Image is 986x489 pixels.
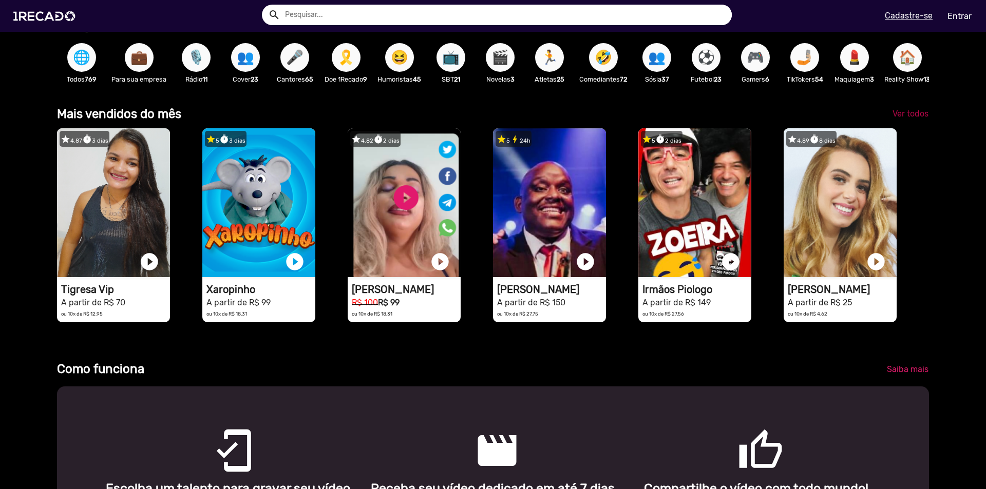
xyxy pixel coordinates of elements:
button: Example home icon [264,5,282,23]
b: 21 [454,75,460,83]
b: 23 [251,75,258,83]
small: A partir de R$ 25 [788,298,852,307]
button: 💄 [840,43,869,72]
video: 1RECADO vídeos dedicados para fãs e empresas [638,128,751,277]
p: Todos [62,74,101,84]
p: Rádio [177,74,216,84]
p: SBT [431,74,470,84]
small: ou 10x de R$ 27,56 [642,311,684,317]
button: 🤳🏼 [790,43,819,72]
p: Humoristas [377,74,421,84]
b: 3 [510,75,515,83]
button: 🎮 [741,43,770,72]
p: Cover [226,74,265,84]
mat-icon: Example home icon [268,9,280,21]
p: Sósia [637,74,676,84]
p: Gamers [736,74,775,84]
h1: Xaropinho [206,283,315,296]
span: ⚽ [697,43,715,72]
b: R$ 99 [378,298,400,307]
small: A partir de R$ 150 [497,298,565,307]
mat-icon: mobile_friendly [211,427,223,440]
small: A partir de R$ 99 [206,298,271,307]
span: 🎗️ [337,43,355,72]
button: 🎬 [486,43,515,72]
span: 💼 [130,43,148,72]
p: Comediantes [579,74,627,84]
button: 🏠 [893,43,922,72]
button: 💼 [125,43,154,72]
b: 65 [305,75,313,83]
p: Cantores [275,74,314,84]
button: 🎗️ [332,43,361,72]
b: 6 [765,75,769,83]
button: 📺 [437,43,465,72]
p: Futebol [687,74,726,84]
span: 🏠 [899,43,916,72]
small: ou 10x de R$ 18,31 [352,311,392,317]
span: 👥 [237,43,254,72]
a: play_circle_filled [430,251,450,272]
small: R$ 100 [352,298,378,307]
p: Novelas [481,74,520,84]
h1: Irmãos Piologo [642,283,751,296]
video: 1RECADO vídeos dedicados para fãs e empresas [348,128,461,277]
span: 📺 [442,43,460,72]
a: play_circle_filled [139,251,160,272]
span: 👥 [648,43,666,72]
p: Atletas [530,74,569,84]
b: 25 [557,75,564,83]
input: Pesquisar... [277,5,732,25]
span: 🤣 [595,43,612,72]
h1: [PERSON_NAME] [788,283,897,296]
span: 🎤 [286,43,304,72]
button: 🌐 [67,43,96,72]
button: 🎤 [280,43,309,72]
a: Saiba mais [879,360,937,379]
video: 1RECADO vídeos dedicados para fãs e empresas [202,128,315,277]
a: play_circle_filled [285,251,305,272]
button: ⚽ [692,43,720,72]
small: ou 10x de R$ 27,75 [497,311,538,317]
span: 🏃 [541,43,558,72]
p: Maquiagem [835,74,874,84]
small: A partir de R$ 70 [61,298,125,307]
h1: [PERSON_NAME] [352,283,461,296]
span: 💄 [846,43,863,72]
a: Entrar [941,7,978,25]
small: ou 10x de R$ 18,31 [206,311,247,317]
span: 🌐 [73,43,90,72]
b: Como funciona [57,362,144,376]
video: 1RECADO vídeos dedicados para fãs e empresas [57,128,170,277]
small: ou 10x de R$ 12,95 [61,311,103,317]
span: 😆 [391,43,408,72]
a: play_circle_filled [866,251,886,272]
b: 45 [413,75,421,83]
b: 72 [620,75,627,83]
button: 👥 [642,43,671,72]
a: play_circle_filled [720,251,741,272]
b: Mais vendidos do mês [57,107,181,121]
button: 🏃 [535,43,564,72]
a: play_circle_filled [575,251,596,272]
span: 🎮 [747,43,764,72]
button: 👥 [231,43,260,72]
span: Ver todos [893,109,928,119]
button: 🤣 [589,43,618,72]
video: 1RECADO vídeos dedicados para fãs e empresas [784,128,897,277]
p: Reality Show [884,74,930,84]
b: 769 [85,75,97,83]
p: Doe 1Recado [325,74,367,84]
h1: Tigresa Vip [61,283,170,296]
b: 9 [363,75,367,83]
small: ou 10x de R$ 4,62 [788,311,827,317]
b: 54 [815,75,823,83]
mat-icon: movie [474,427,486,440]
b: 3 [870,75,874,83]
small: A partir de R$ 149 [642,298,711,307]
h1: [PERSON_NAME] [497,283,606,296]
button: 😆 [385,43,414,72]
u: Cadastre-se [885,11,933,21]
b: 13 [923,75,930,83]
video: 1RECADO vídeos dedicados para fãs e empresas [493,128,606,277]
